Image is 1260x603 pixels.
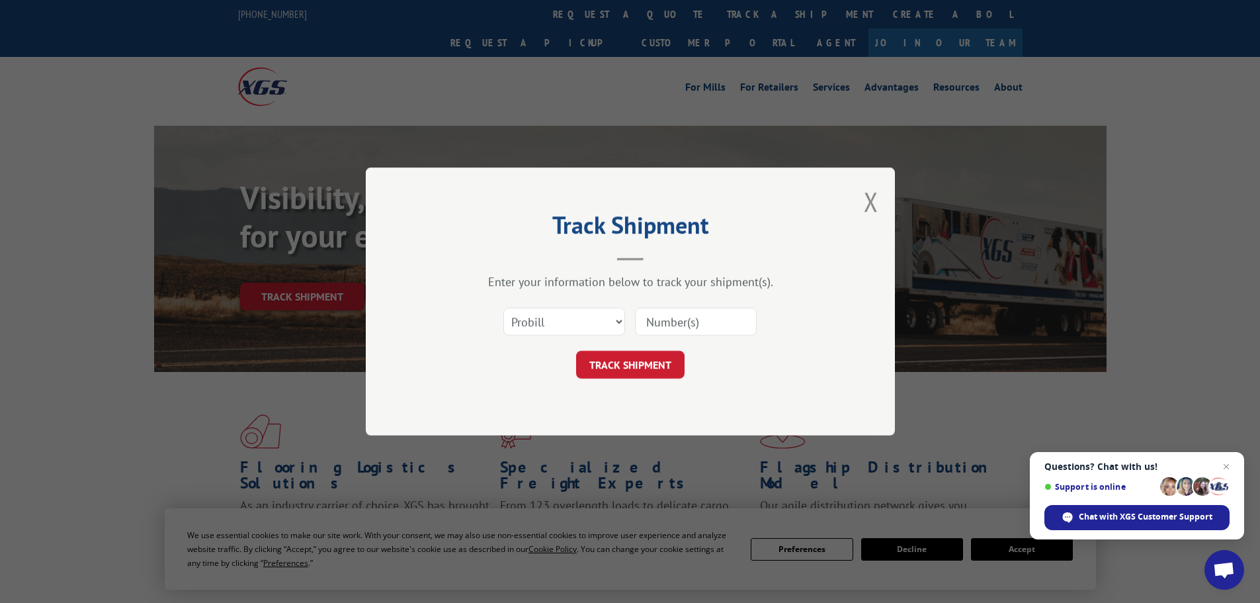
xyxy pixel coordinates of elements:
[432,274,829,289] div: Enter your information below to track your shipment(s).
[864,184,878,219] button: Close modal
[1079,511,1212,523] span: Chat with XGS Customer Support
[576,351,685,379] button: TRACK SHIPMENT
[635,308,757,336] input: Number(s)
[1044,461,1230,472] span: Questions? Chat with us!
[1204,550,1244,590] a: Open chat
[1044,505,1230,530] span: Chat with XGS Customer Support
[432,216,829,241] h2: Track Shipment
[1044,482,1155,492] span: Support is online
